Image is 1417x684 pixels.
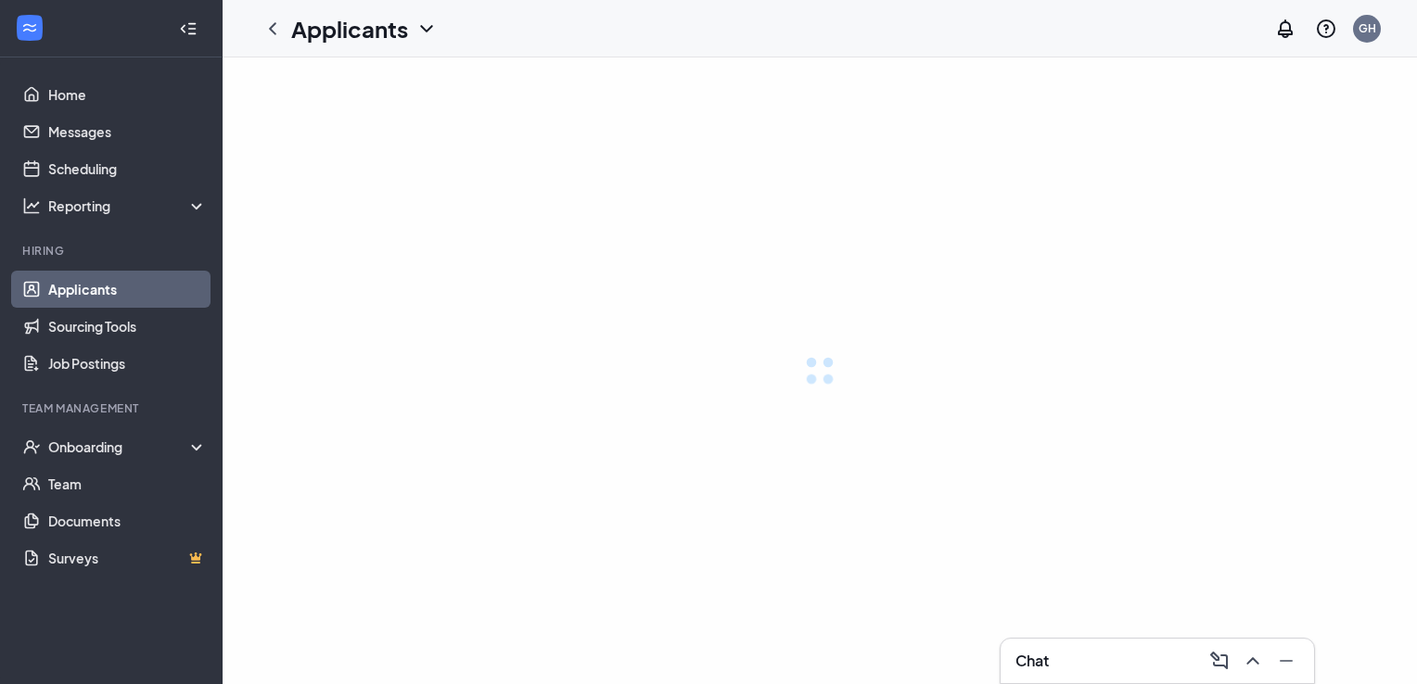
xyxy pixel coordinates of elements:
[22,243,203,259] div: Hiring
[48,345,207,382] a: Job Postings
[1275,650,1297,672] svg: Minimize
[1270,646,1299,676] button: Minimize
[1242,650,1264,672] svg: ChevronUp
[415,18,438,40] svg: ChevronDown
[48,539,207,576] a: SurveysCrown
[1015,651,1049,671] h3: Chat
[1274,18,1296,40] svg: Notifications
[48,465,207,502] a: Team
[1236,646,1266,676] button: ChevronUp
[179,19,198,38] svg: Collapse
[22,400,203,416] div: Team Management
[1359,20,1376,36] div: GH
[48,308,207,345] a: Sourcing Tools
[1208,650,1231,672] svg: ComposeMessage
[48,113,207,150] a: Messages
[48,502,207,539] a: Documents
[22,437,41,456] svg: UserCheck
[48,76,207,113] a: Home
[291,13,408,44] h1: Applicants
[48,271,207,308] a: Applicants
[48,437,208,456] div: Onboarding
[48,196,208,215] div: Reporting
[1203,646,1232,676] button: ComposeMessage
[262,18,284,40] svg: ChevronLeft
[1315,18,1337,40] svg: QuestionInfo
[22,196,41,215] svg: Analysis
[20,19,39,37] svg: WorkstreamLogo
[48,150,207,187] a: Scheduling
